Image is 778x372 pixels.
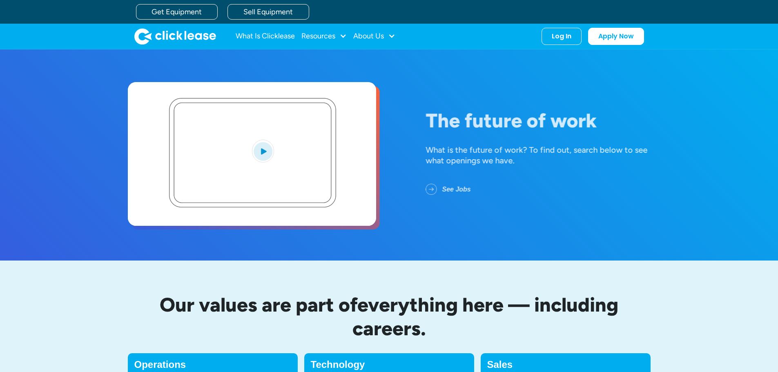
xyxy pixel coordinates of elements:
h1: The future of work [426,110,667,131]
div: Resources [301,28,347,45]
a: home [134,28,216,45]
a: Apply Now [588,28,644,45]
a: Sell Equipment [227,4,309,20]
div: What is the future of work? To find out, search below to see what openings we have. [426,145,667,166]
h4: Operations [134,360,291,370]
a: open lightbox [128,82,376,226]
a: See Jobs [426,179,484,200]
img: Blue play button logo on a light blue circular background [252,140,274,163]
div: Log In [552,32,571,40]
h2: Our values are part of [128,293,651,340]
a: What Is Clicklease [236,28,295,45]
h4: Technology [311,360,468,370]
h4: Sales [487,360,644,370]
div: About Us [353,28,395,45]
span: everything here — including careers. [352,293,619,340]
a: Get Equipment [136,4,218,20]
img: Clicklease logo [134,28,216,45]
